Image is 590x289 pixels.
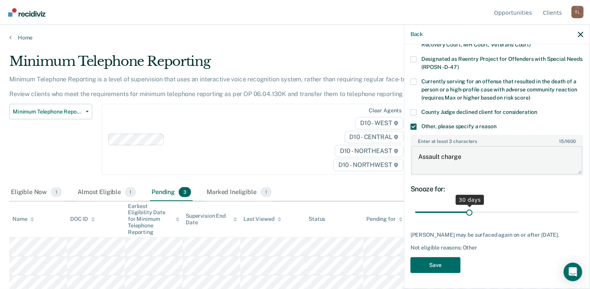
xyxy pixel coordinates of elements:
div: 30 days [456,195,484,205]
div: DOC ID [70,216,95,222]
div: Last Viewed [243,216,281,222]
span: Other, please specify a reason [421,123,497,129]
span: 1 [51,187,62,197]
span: D10 - CENTRAL [345,131,404,143]
div: Pending for [366,216,402,222]
span: D10 - NORTHEAST [335,145,403,157]
span: Designated as Reentry Project for Offenders with Special Needs (RPOSN - D-47) [421,56,583,70]
div: Almost Eligible [76,184,138,201]
span: 3 [179,187,191,197]
div: Earliest Eligibility Date for Minimum Telephone Reporting [128,203,179,236]
div: Pending [150,184,193,201]
button: Back [411,31,423,38]
div: Supervision End Date [186,213,237,226]
div: Open Intercom Messenger [564,263,582,281]
div: Status [309,216,325,222]
p: Minimum Telephone Reporting is a level of supervision that uses an interactive voice recognition ... [9,76,449,98]
span: 15 [559,139,564,144]
div: Clear agents [369,107,402,114]
span: Currently serving for an offense that resulted in the death of a person or a high-profile case wi... [421,78,577,101]
span: 1 [125,187,136,197]
a: Home [9,34,581,41]
label: Enter at least 3 characters [411,136,583,144]
div: T L [571,6,584,18]
span: D10 - NORTHWEST [333,159,403,171]
span: Minimum Telephone Reporting [13,108,83,115]
div: [PERSON_NAME] may be surfaced again on or after [DATE]. [411,232,583,238]
div: Not eligible reasons: Other [411,244,583,251]
div: Marked Ineligible [205,184,273,201]
span: 1 [260,187,272,197]
div: Snooze for: [411,185,583,193]
div: Name [12,216,34,222]
div: Eligible Now [9,184,64,201]
span: D10 - WEST [355,117,403,129]
textarea: Assault charge [411,146,583,175]
img: Recidiviz [8,8,45,17]
span: County Judge declined client for consideration [421,109,538,115]
span: / 1600 [559,139,576,144]
button: Save [411,257,461,273]
button: Profile dropdown button [571,6,584,18]
div: Minimum Telephone Reporting [9,53,452,76]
